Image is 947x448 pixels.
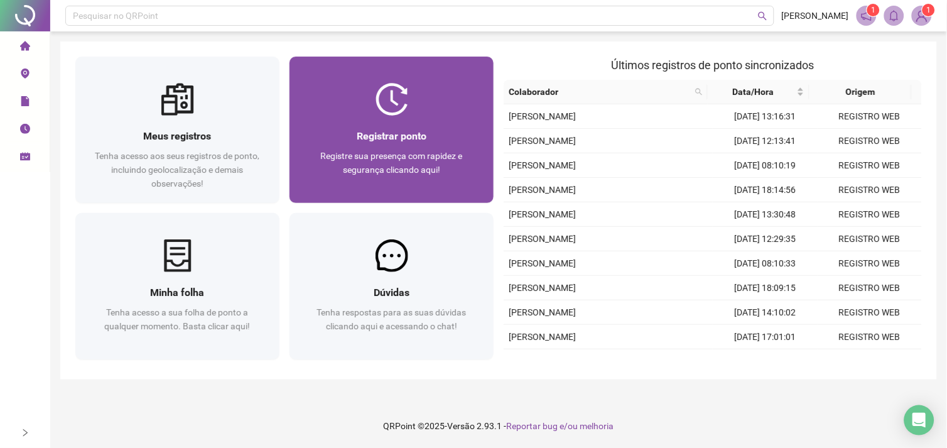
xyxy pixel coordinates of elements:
[708,80,809,104] th: Data/Hora
[509,185,576,195] span: [PERSON_NAME]
[713,85,794,99] span: Data/Hora
[927,6,931,14] span: 1
[509,160,576,170] span: [PERSON_NAME]
[713,178,818,202] td: [DATE] 18:14:56
[809,80,911,104] th: Origem
[713,227,818,251] td: [DATE] 12:29:35
[509,234,576,244] span: [PERSON_NAME]
[713,129,818,153] td: [DATE] 12:13:41
[357,130,426,142] span: Registrar ponto
[95,151,260,188] span: Tenha acesso aos seus registros de ponto, incluindo geolocalização e demais observações!
[290,213,494,359] a: DúvidasTenha respostas para as suas dúvidas clicando aqui e acessando o chat!
[509,209,576,219] span: [PERSON_NAME]
[713,104,818,129] td: [DATE] 13:16:31
[713,153,818,178] td: [DATE] 08:10:19
[818,276,923,300] td: REGISTRO WEB
[509,283,576,293] span: [PERSON_NAME]
[923,4,935,16] sup: Atualize o seu contato no menu Meus Dados
[818,178,923,202] td: REGISTRO WEB
[758,11,767,21] span: search
[861,10,872,21] span: notification
[317,307,467,331] span: Tenha respostas para as suas dúvidas clicando aqui e acessando o chat!
[872,6,876,14] span: 1
[20,146,30,171] span: schedule
[75,213,279,359] a: Minha folhaTenha acesso a sua folha de ponto a qualquer momento. Basta clicar aqui!
[509,111,576,121] span: [PERSON_NAME]
[693,82,705,101] span: search
[20,63,30,88] span: environment
[818,202,923,227] td: REGISTRO WEB
[818,129,923,153] td: REGISTRO WEB
[818,104,923,129] td: REGISTRO WEB
[818,325,923,349] td: REGISTRO WEB
[509,136,576,146] span: [PERSON_NAME]
[818,153,923,178] td: REGISTRO WEB
[374,287,409,298] span: Dúvidas
[321,151,463,175] span: Registre sua presença com rapidez e segurança clicando aqui!
[867,4,880,16] sup: 1
[889,10,900,21] span: bell
[507,421,614,431] span: Reportar bug e/ou melhoria
[20,90,30,116] span: file
[713,276,818,300] td: [DATE] 18:09:15
[20,35,30,60] span: home
[21,429,30,437] span: right
[151,287,205,298] span: Minha folha
[509,307,576,317] span: [PERSON_NAME]
[509,85,690,99] span: Colaborador
[713,251,818,276] td: [DATE] 08:10:33
[105,307,251,331] span: Tenha acesso a sua folha de ponto a qualquer momento. Basta clicar aqui!
[818,349,923,374] td: REGISTRO WEB
[509,332,576,342] span: [PERSON_NAME]
[818,251,923,276] td: REGISTRO WEB
[20,118,30,143] span: clock-circle
[713,349,818,374] td: [DATE] 13:28:51
[290,57,494,203] a: Registrar pontoRegistre sua presença com rapidez e segurança clicando aqui!
[612,58,814,72] span: Últimos registros de ponto sincronizados
[144,130,212,142] span: Meus registros
[904,405,934,435] div: Open Intercom Messenger
[818,227,923,251] td: REGISTRO WEB
[912,6,931,25] img: 89605
[509,258,576,268] span: [PERSON_NAME]
[75,57,279,203] a: Meus registrosTenha acesso aos seus registros de ponto, incluindo geolocalização e demais observa...
[713,325,818,349] td: [DATE] 17:01:01
[713,202,818,227] td: [DATE] 13:30:48
[713,300,818,325] td: [DATE] 14:10:02
[818,300,923,325] td: REGISTRO WEB
[50,404,947,448] footer: QRPoint © 2025 - 2.93.1 -
[695,88,703,96] span: search
[782,9,849,23] span: [PERSON_NAME]
[448,421,475,431] span: Versão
